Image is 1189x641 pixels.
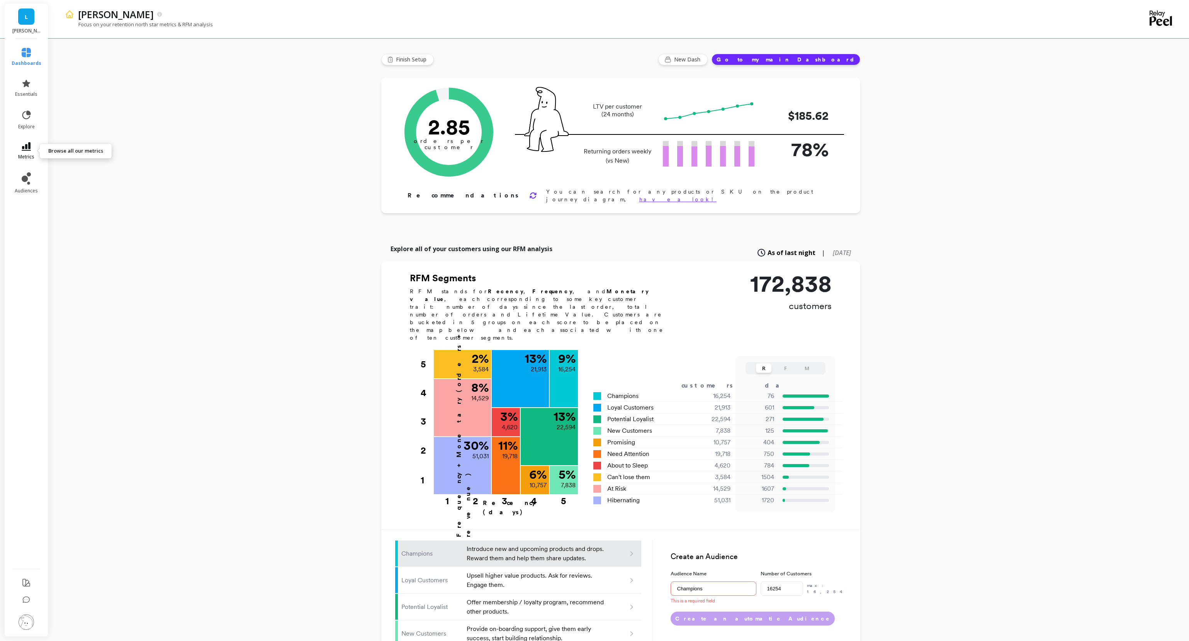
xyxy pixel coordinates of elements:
[768,248,815,257] span: As of last night
[559,468,576,481] p: 5 %
[502,452,518,461] p: 19,718
[546,188,836,203] p: You can search for any products or SKU on the product journey diagram,
[740,403,774,412] p: 601
[685,473,740,482] div: 3,584
[740,496,774,505] p: 1720
[15,91,37,97] span: essentials
[639,196,717,202] a: have a look!
[558,365,576,374] p: 16,254
[767,135,829,164] p: 78%
[740,426,774,435] p: 125
[25,12,28,21] span: L
[778,364,793,373] button: F
[471,381,489,394] p: 8 %
[554,410,576,423] p: 13 %
[740,449,774,459] p: 750
[685,426,740,435] div: 7,838
[712,54,860,65] button: Go to my main Dashboard
[530,481,547,490] p: 10,757
[391,244,552,253] p: Explore all of your customers using our RFM analysis
[467,544,605,563] p: Introduce new and upcoming products and drops. Reward them and help them share updates.
[471,394,489,403] p: 14,529
[750,300,832,312] p: customers
[421,350,433,379] div: 5
[685,438,740,447] div: 10,757
[500,410,518,423] p: 3 %
[685,449,740,459] div: 19,718
[581,147,654,165] p: Returning orders weekly (vs New)
[671,612,835,626] button: Create an automatic Audience
[658,54,708,65] button: New Dash
[472,452,489,461] p: 51,031
[740,484,774,493] p: 1607
[490,495,519,503] div: 3
[740,473,774,482] p: 1504
[414,138,484,145] tspan: orders per
[671,551,846,563] h3: Create an Audience
[674,56,703,63] span: New Dash
[381,54,434,65] button: Finish Setup
[607,484,626,493] span: At Risk
[685,461,740,470] div: 4,620
[401,549,462,558] p: Champions
[483,498,578,517] p: Recency (days)
[421,407,433,436] div: 3
[401,576,462,585] p: Loyal Customers
[454,308,473,537] p: Frequency + Monetary (orders + revenue)
[685,403,740,412] div: 21,913
[425,144,474,151] tspan: customer
[685,496,740,505] div: 51,031
[671,581,756,596] input: e.g. Black friday
[681,381,744,390] div: customers
[765,381,797,390] div: days
[498,439,518,452] p: 11 %
[671,570,756,578] label: Audience Name
[558,352,576,365] p: 9 %
[15,188,38,194] span: audiences
[685,415,740,424] div: 22,594
[421,379,433,407] div: 4
[740,461,774,470] p: 784
[607,461,648,470] span: About to Sleep
[607,496,640,505] span: Hibernating
[833,248,851,257] span: [DATE]
[685,484,740,493] div: 14,529
[807,582,846,595] p: max: 16,254
[473,365,489,374] p: 3,584
[65,21,213,28] p: Focus on your retention north star metrics & RFM analysis
[525,352,547,365] p: 13 %
[557,423,576,432] p: 22,594
[78,8,154,21] p: LUCY
[740,415,774,424] p: 271
[410,272,673,284] h2: RFM Segments
[607,391,639,401] span: Champions
[19,614,34,630] img: profile picture
[607,473,650,482] span: Can't lose them
[799,364,815,373] button: M
[472,352,489,365] p: 2 %
[464,439,489,452] p: 30 %
[607,426,652,435] span: New Customers
[756,364,771,373] button: R
[607,415,654,424] span: Potential Loyalist
[740,438,774,447] p: 404
[761,570,846,578] label: Number of Customers
[750,272,832,295] p: 172,838
[607,449,649,459] span: Need Attention
[607,403,654,412] span: Loyal Customers
[581,103,654,118] p: LTV per customer (24 months)
[401,602,462,612] p: Potential Loyalist
[561,481,576,490] p: 7,838
[18,124,35,130] span: explore
[488,288,523,294] b: Recency
[761,581,803,596] input: e.g. 500
[607,438,635,447] span: Promising
[401,629,462,638] p: New Customers
[410,287,673,342] p: RFM stands for , , and , each corresponding to some key customer trait: number of days since the ...
[685,391,740,401] div: 16,254
[421,466,433,495] div: 1
[421,436,433,465] div: 2
[502,423,518,432] p: 4,620
[822,248,825,257] span: |
[529,468,547,481] p: 6 %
